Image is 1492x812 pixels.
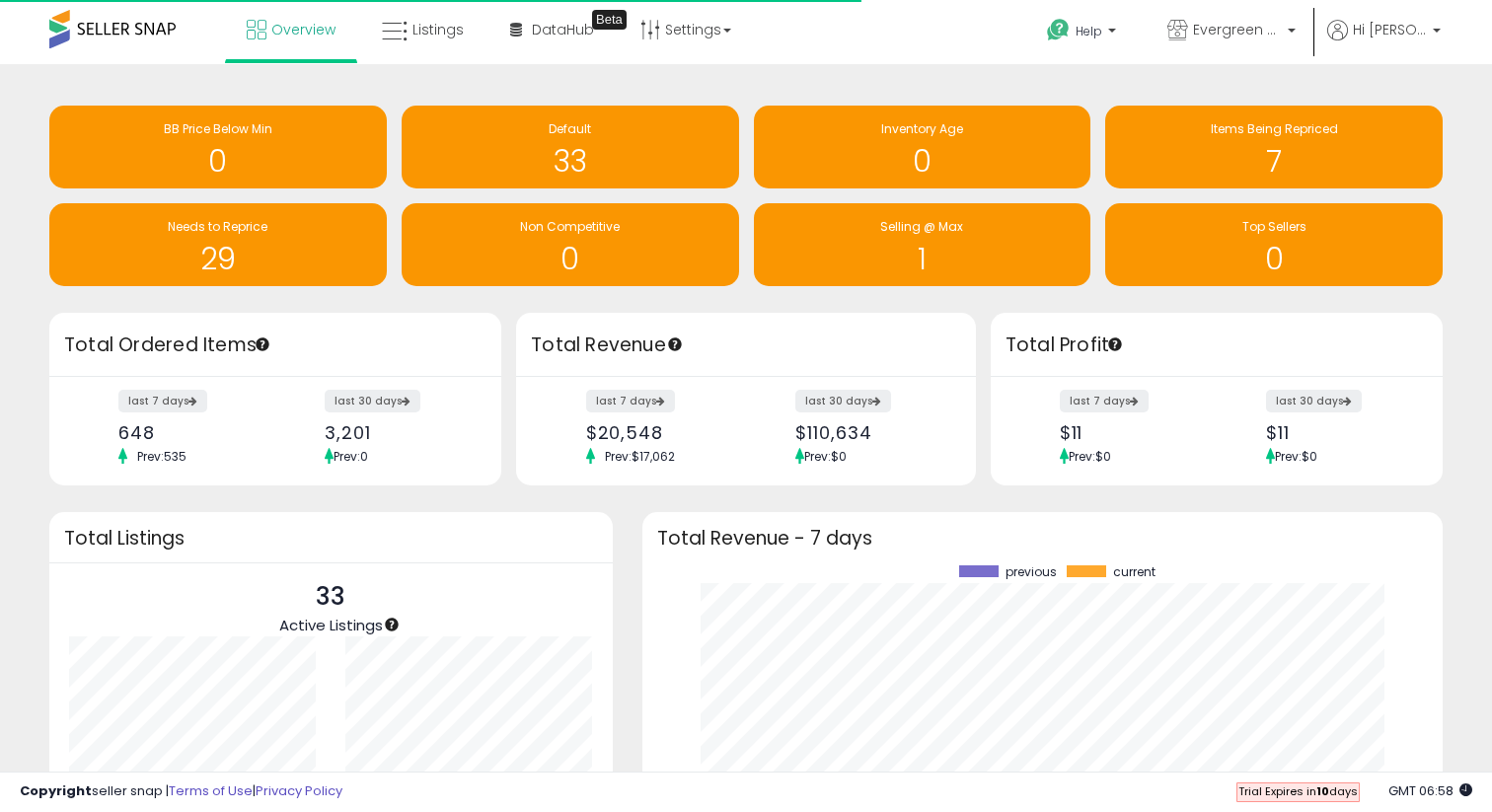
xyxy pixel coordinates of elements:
[64,531,598,546] h3: Total Listings
[1106,335,1124,353] div: Tooltip anchor
[118,422,261,443] div: 648
[1069,448,1111,465] span: Prev: $0
[402,203,739,286] a: Non Competitive 0
[271,20,336,39] span: Overview
[1006,332,1428,359] h3: Total Profit
[592,10,627,30] div: Tooltip anchor
[168,218,267,235] span: Needs to Reprice
[1031,3,1136,64] a: Help
[1076,23,1102,39] span: Help
[804,448,847,465] span: Prev: $0
[256,781,342,800] a: Privacy Policy
[880,218,963,235] span: Selling @ Max
[59,145,377,178] h1: 0
[1193,20,1282,39] span: Evergreen Titans
[795,390,891,412] label: last 30 days
[1275,448,1317,465] span: Prev: $0
[334,448,368,465] span: Prev: 0
[412,20,464,39] span: Listings
[279,578,383,616] p: 33
[549,120,591,137] span: Default
[1211,120,1338,137] span: Items Being Repriced
[169,781,253,800] a: Terms of Use
[1060,422,1202,443] div: $11
[20,782,342,801] div: seller snap | |
[1316,783,1329,799] b: 10
[1060,390,1149,412] label: last 7 days
[532,20,594,39] span: DataHub
[1046,18,1071,42] i: Get Help
[1238,783,1358,799] span: Trial Expires in days
[1105,203,1443,286] a: Top Sellers 0
[1115,145,1433,178] h1: 7
[127,448,196,465] span: Prev: 535
[64,332,486,359] h3: Total Ordered Items
[1266,390,1362,412] label: last 30 days
[754,203,1091,286] a: Selling @ Max 1
[164,120,272,137] span: BB Price Below Min
[325,422,467,443] div: 3,201
[1113,565,1156,579] span: current
[411,243,729,275] h1: 0
[20,781,92,800] strong: Copyright
[764,243,1082,275] h1: 1
[1105,106,1443,188] a: Items Being Repriced 7
[1242,218,1306,235] span: Top Sellers
[279,615,383,635] span: Active Listings
[1115,243,1433,275] h1: 0
[59,243,377,275] h1: 29
[520,218,620,235] span: Non Competitive
[531,332,961,359] h3: Total Revenue
[1353,20,1427,39] span: Hi [PERSON_NAME]
[1006,565,1057,579] span: previous
[49,106,387,188] a: BB Price Below Min 0
[1266,422,1408,443] div: $11
[795,422,940,443] div: $110,634
[586,390,675,412] label: last 7 days
[325,390,420,412] label: last 30 days
[657,531,1428,546] h3: Total Revenue - 7 days
[881,120,963,137] span: Inventory Age
[411,145,729,178] h1: 33
[383,616,401,633] div: Tooltip anchor
[49,203,387,286] a: Needs to Reprice 29
[118,390,207,412] label: last 7 days
[402,106,739,188] a: Default 33
[254,335,271,353] div: Tooltip anchor
[666,335,684,353] div: Tooltip anchor
[764,145,1082,178] h1: 0
[1327,20,1441,64] a: Hi [PERSON_NAME]
[595,448,685,465] span: Prev: $17,062
[1388,781,1472,800] span: 2025-08-14 06:58 GMT
[754,106,1091,188] a: Inventory Age 0
[586,422,731,443] div: $20,548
